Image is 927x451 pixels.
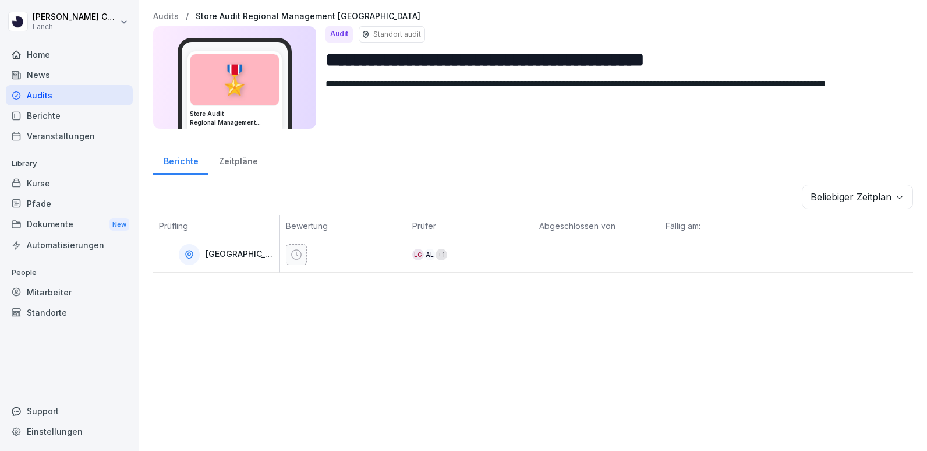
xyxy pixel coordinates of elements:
[6,126,133,146] a: Veranstaltungen
[660,215,787,237] th: Fällig am:
[6,173,133,193] a: Kurse
[196,12,420,22] a: Store Audit Regional Management [GEOGRAPHIC_DATA]
[190,110,279,127] h3: Store Audit Regional Management [GEOGRAPHIC_DATA]
[109,218,129,231] div: New
[412,249,424,260] div: LG
[6,85,133,105] a: Audits
[6,44,133,65] a: Home
[424,249,436,260] div: AL
[186,12,189,22] p: /
[153,12,179,22] a: Audits
[206,249,277,259] p: [GEOGRAPHIC_DATA]
[33,23,118,31] p: Lanch
[190,54,279,105] div: 🎖️
[6,263,133,282] p: People
[6,214,133,235] a: DokumenteNew
[539,220,654,232] p: Abgeschlossen von
[325,26,353,43] div: Audit
[406,215,533,237] th: Prüfer
[159,220,274,232] p: Prüfling
[6,154,133,173] p: Library
[6,65,133,85] a: News
[286,220,401,232] p: Bewertung
[6,193,133,214] a: Pfade
[6,235,133,255] a: Automatisierungen
[33,12,118,22] p: [PERSON_NAME] Cancillieri
[436,249,447,260] div: + 1
[208,145,268,175] a: Zeitpläne
[6,421,133,442] a: Einstellungen
[6,401,133,421] div: Support
[373,29,421,40] p: Standort audit
[6,105,133,126] a: Berichte
[6,302,133,323] a: Standorte
[153,145,208,175] a: Berichte
[6,282,133,302] a: Mitarbeiter
[6,214,133,235] div: Dokumente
